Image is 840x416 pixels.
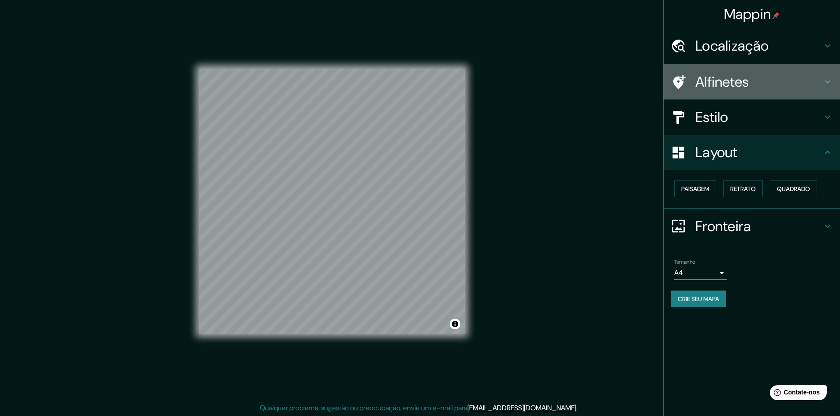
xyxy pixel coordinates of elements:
[674,180,716,197] button: Paisagem
[671,291,726,307] button: Crie seu mapa
[695,108,728,126] font: Estilo
[674,258,695,265] font: Tamanho
[695,143,738,162] font: Layout
[695,217,751,236] font: Fronteira
[674,266,727,280] div: A4
[762,382,830,406] iframe: Iniciador de widget de ajuda
[724,5,771,23] font: Mappin
[260,403,467,412] font: Qualquer problema, sugestão ou preocupação, envie um e-mail para
[467,403,576,412] a: [EMAIL_ADDRESS][DOMAIN_NAME]
[674,268,683,277] font: A4
[777,185,810,193] font: Quadrado
[450,319,460,329] button: Alternar atribuição
[723,180,763,197] button: Retrato
[199,69,465,334] canvas: Mapa
[664,99,840,135] div: Estilo
[695,37,769,55] font: Localização
[576,403,578,412] font: .
[695,73,749,91] font: Alfinetes
[664,209,840,244] div: Fronteira
[664,28,840,63] div: Localização
[578,403,579,412] font: .
[664,64,840,99] div: Alfinetes
[730,185,756,193] font: Retrato
[681,185,709,193] font: Paisagem
[664,135,840,170] div: Layout
[770,180,817,197] button: Quadrado
[579,403,581,412] font: .
[678,295,719,303] font: Crie seu mapa
[773,12,780,19] img: pin-icon.png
